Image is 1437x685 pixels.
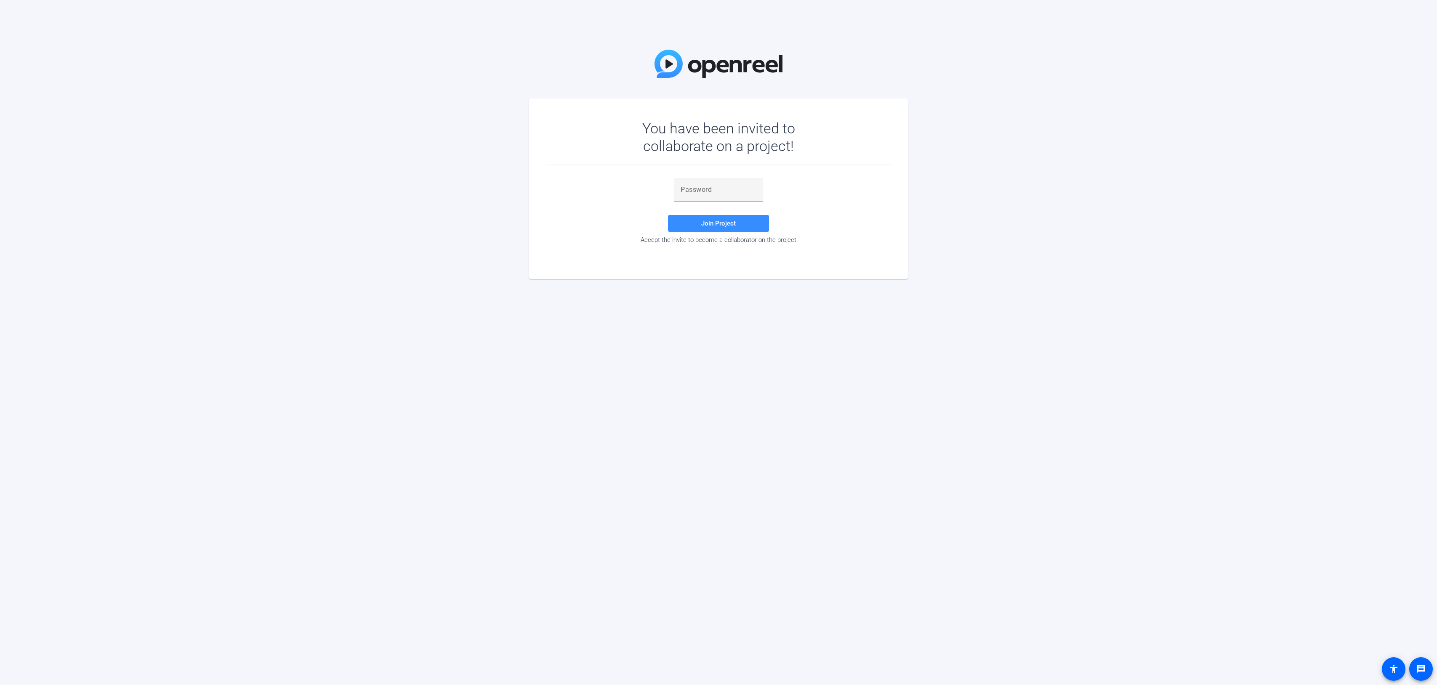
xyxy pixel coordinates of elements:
mat-icon: accessibility [1389,664,1399,674]
mat-icon: message [1416,664,1426,674]
div: Accept the invite to become a collaborator on the project [546,236,891,244]
img: OpenReel Logo [655,50,782,78]
button: Join Project [668,215,769,232]
input: Password [681,185,756,195]
span: Join Project [701,220,736,227]
div: You have been invited to collaborate on a project! [618,119,820,155]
